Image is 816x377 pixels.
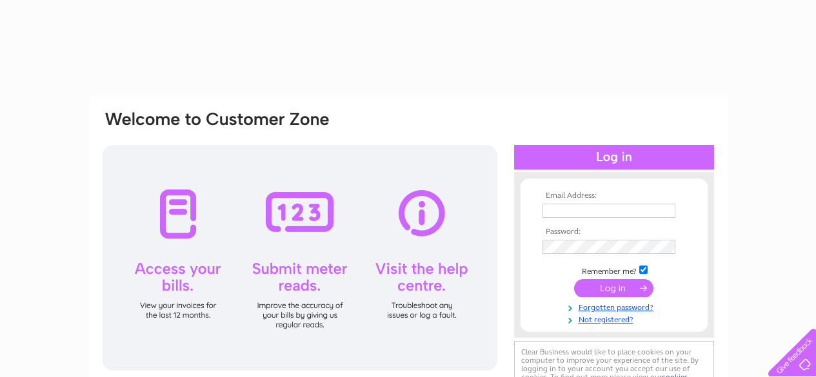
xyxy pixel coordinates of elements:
a: Not registered? [542,313,689,325]
a: Forgotten password? [542,300,689,313]
td: Remember me? [539,264,689,276]
input: Submit [574,279,653,297]
th: Email Address: [539,191,689,200]
th: Password: [539,227,689,237]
